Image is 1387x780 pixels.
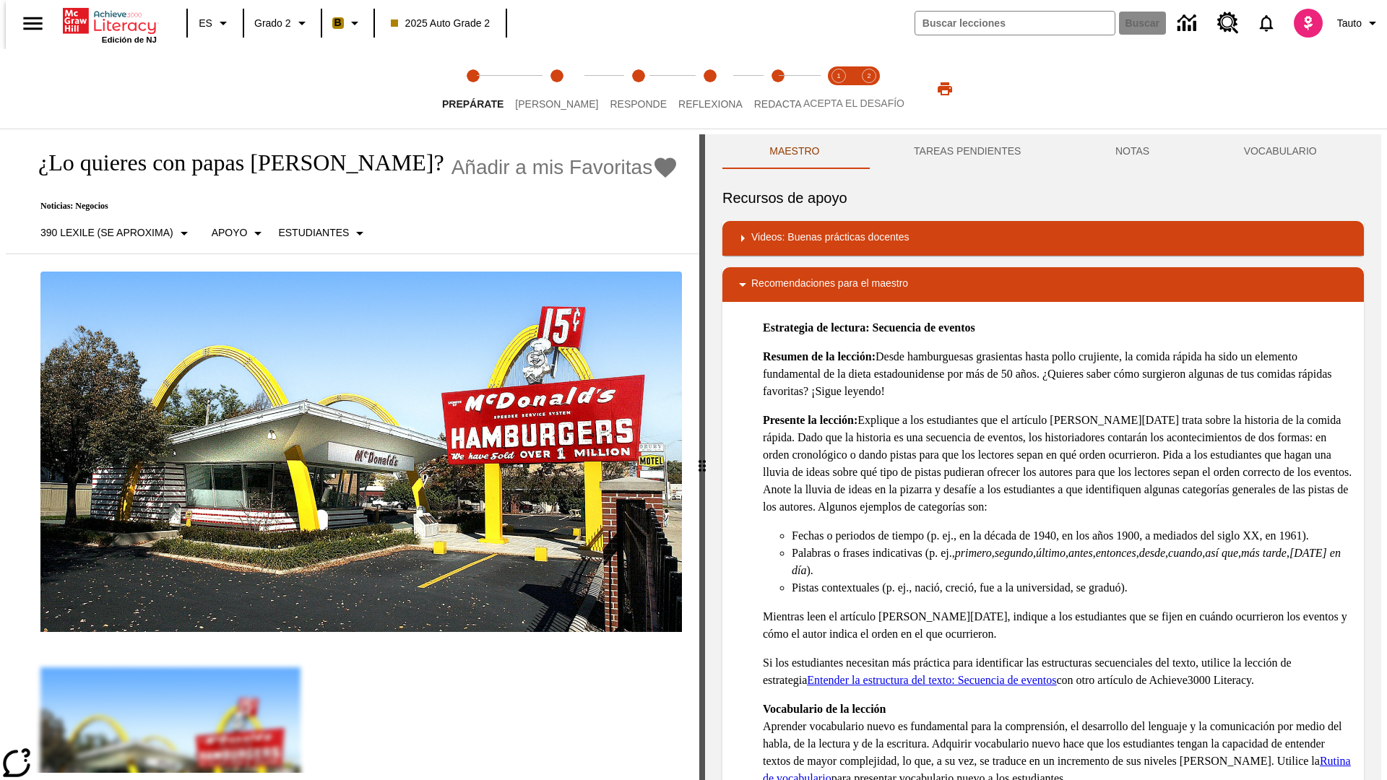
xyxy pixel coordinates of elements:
button: Boost El color de la clase es anaranjado claro. Cambiar el color de la clase. [327,10,369,36]
li: Palabras o frases indicativas (p. ej., , , , , , , , , , ). [792,545,1352,579]
p: Estudiantes [278,225,349,240]
button: Redacta step 5 of 5 [743,49,813,129]
span: Redacta [754,98,802,110]
em: cuando [1168,547,1202,559]
a: Notificaciones [1248,4,1285,42]
button: Acepta el desafío contesta step 2 of 2 [848,49,890,129]
div: Recomendaciones para el maestro [722,267,1364,302]
div: activity [705,134,1381,780]
em: entonces [1096,547,1136,559]
p: Apoyo [212,225,248,240]
span: 2025 Auto Grade 2 [391,16,491,31]
h1: ¿Lo quieres con papas [PERSON_NAME]? [23,149,444,176]
img: avatar image [1294,9,1323,38]
button: Lenguaje: ES, Selecciona un idioma [192,10,238,36]
span: B [334,14,342,32]
button: Prepárate step 1 of 5 [431,49,515,129]
button: Seleccione Lexile, 390 Lexile (Se aproxima) [35,220,199,246]
text: 2 [867,72,870,79]
strong: Estrategia de lectura: Secuencia de eventos [763,321,975,334]
button: Acepta el desafío lee step 1 of 2 [818,49,860,129]
strong: Vocabulario de la lección [763,703,886,715]
button: Maestro [722,134,867,169]
span: Tauto [1337,16,1362,31]
div: Instructional Panel Tabs [722,134,1364,169]
p: 390 Lexile (Se aproxima) [40,225,173,240]
span: Reflexiona [678,98,743,110]
p: Noticias: Negocios [23,201,678,212]
a: Entender la estructura del texto: Secuencia de eventos [807,674,1056,686]
em: antes [1068,547,1093,559]
em: así que [1205,547,1238,559]
button: Lee step 2 of 5 [504,49,610,129]
p: Videos: Buenas prácticas docentes [751,230,909,247]
button: Reflexiona step 4 of 5 [667,49,754,129]
strong: Presente la lección: [763,414,857,426]
span: ES [199,16,212,31]
button: Seleccionar estudiante [272,220,374,246]
button: Añadir a mis Favoritas - ¿Lo quieres con papas fritas? [451,155,679,180]
li: Pistas contextuales (p. ej., nació, creció, fue a la universidad, se graduó). [792,579,1352,597]
a: Centro de información [1169,4,1209,43]
strong: Resumen de la lección: [763,350,876,363]
span: [PERSON_NAME] [515,98,598,110]
p: Recomendaciones para el maestro [751,276,908,293]
button: Perfil/Configuración [1331,10,1387,36]
em: segundo [995,547,1033,559]
button: Tipo de apoyo, Apoyo [206,220,273,246]
h6: Recursos de apoyo [722,186,1364,209]
em: desde [1139,547,1165,559]
button: Imprimir [922,76,968,102]
span: ACEPTA EL DESAFÍO [803,97,904,109]
p: Desde hamburguesas grasientas hasta pollo crujiente, la comida rápida ha sido un elemento fundame... [763,348,1352,400]
text: 1 [837,72,840,79]
span: Prepárate [442,98,504,110]
p: Explique a los estudiantes que el artículo [PERSON_NAME][DATE] trata sobre la historia de la comi... [763,412,1352,516]
input: Buscar campo [915,12,1115,35]
em: último [1036,547,1066,559]
span: Añadir a mis Favoritas [451,156,653,179]
div: Videos: Buenas prácticas docentes [722,221,1364,256]
em: más tarde [1241,547,1287,559]
p: Mientras leen el artículo [PERSON_NAME][DATE], indique a los estudiantes que se fijen en cuándo o... [763,608,1352,643]
p: Si los estudiantes necesitan más práctica para identificar las estructuras secuenciales del texto... [763,654,1352,689]
button: Grado: Grado 2, Elige un grado [249,10,316,36]
button: Responde step 3 of 5 [598,49,678,129]
div: Portada [63,5,157,44]
button: NOTAS [1068,134,1197,169]
button: VOCABULARIO [1196,134,1364,169]
span: Grado 2 [254,16,291,31]
img: Uno de los primeros locales de McDonald's, con el icónico letrero rojo y los arcos amarillos. [40,272,682,633]
button: TAREAS PENDIENTES [867,134,1068,169]
a: Centro de recursos, Se abrirá en una pestaña nueva. [1209,4,1248,43]
button: Escoja un nuevo avatar [1285,4,1331,42]
em: primero [955,547,992,559]
div: Pulsa la tecla de intro o la barra espaciadora y luego presiona las flechas de derecha e izquierd... [699,134,705,780]
li: Fechas o periodos de tiempo (p. ej., en la década de 1940, en los años 1900, a mediados del siglo... [792,527,1352,545]
span: Edición de NJ [102,35,157,44]
div: reading [6,134,699,773]
button: Abrir el menú lateral [12,2,54,45]
span: Responde [610,98,667,110]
